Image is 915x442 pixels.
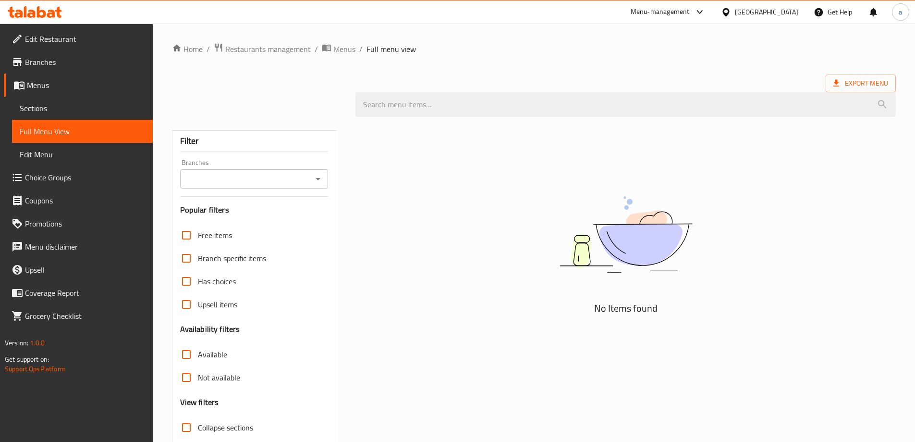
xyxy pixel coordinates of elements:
[4,212,153,235] a: Promotions
[4,74,153,97] a: Menus
[735,7,798,17] div: [GEOGRAPHIC_DATA]
[4,166,153,189] a: Choice Groups
[20,126,145,137] span: Full Menu View
[172,43,896,55] nav: breadcrumb
[5,337,28,349] span: Version:
[355,92,896,117] input: search
[198,276,236,287] span: Has choices
[25,33,145,45] span: Edit Restaurant
[25,287,145,299] span: Coverage Report
[506,171,746,298] img: dish.svg
[12,143,153,166] a: Edit Menu
[311,172,325,186] button: Open
[4,304,153,328] a: Grocery Checklist
[20,149,145,160] span: Edit Menu
[198,253,266,264] span: Branch specific items
[25,218,145,229] span: Promotions
[25,264,145,276] span: Upsell
[826,75,896,92] span: Export Menu
[198,422,253,433] span: Collapse sections
[25,56,145,68] span: Branches
[833,77,888,89] span: Export Menu
[180,204,329,215] h3: Popular filters
[4,51,153,74] a: Branches
[322,43,355,55] a: Menus
[359,43,363,55] li: /
[899,7,902,17] span: a
[25,241,145,253] span: Menu disclaimer
[366,43,416,55] span: Full menu view
[27,79,145,91] span: Menus
[631,6,690,18] div: Menu-management
[4,27,153,51] a: Edit Restaurant
[180,131,329,152] div: Filter
[4,189,153,212] a: Coupons
[4,235,153,258] a: Menu disclaimer
[315,43,318,55] li: /
[12,97,153,120] a: Sections
[198,299,237,310] span: Upsell items
[198,229,232,241] span: Free items
[5,353,49,366] span: Get support on:
[180,324,240,335] h3: Availability filters
[198,372,240,383] span: Not available
[172,43,203,55] a: Home
[333,43,355,55] span: Menus
[4,281,153,304] a: Coverage Report
[180,397,219,408] h3: View filters
[20,102,145,114] span: Sections
[25,195,145,206] span: Coupons
[198,349,227,360] span: Available
[12,120,153,143] a: Full Menu View
[5,363,66,375] a: Support.OpsPlatform
[506,301,746,316] h5: No Items found
[25,310,145,322] span: Grocery Checklist
[225,43,311,55] span: Restaurants management
[30,337,45,349] span: 1.0.0
[4,258,153,281] a: Upsell
[214,43,311,55] a: Restaurants management
[207,43,210,55] li: /
[25,172,145,183] span: Choice Groups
